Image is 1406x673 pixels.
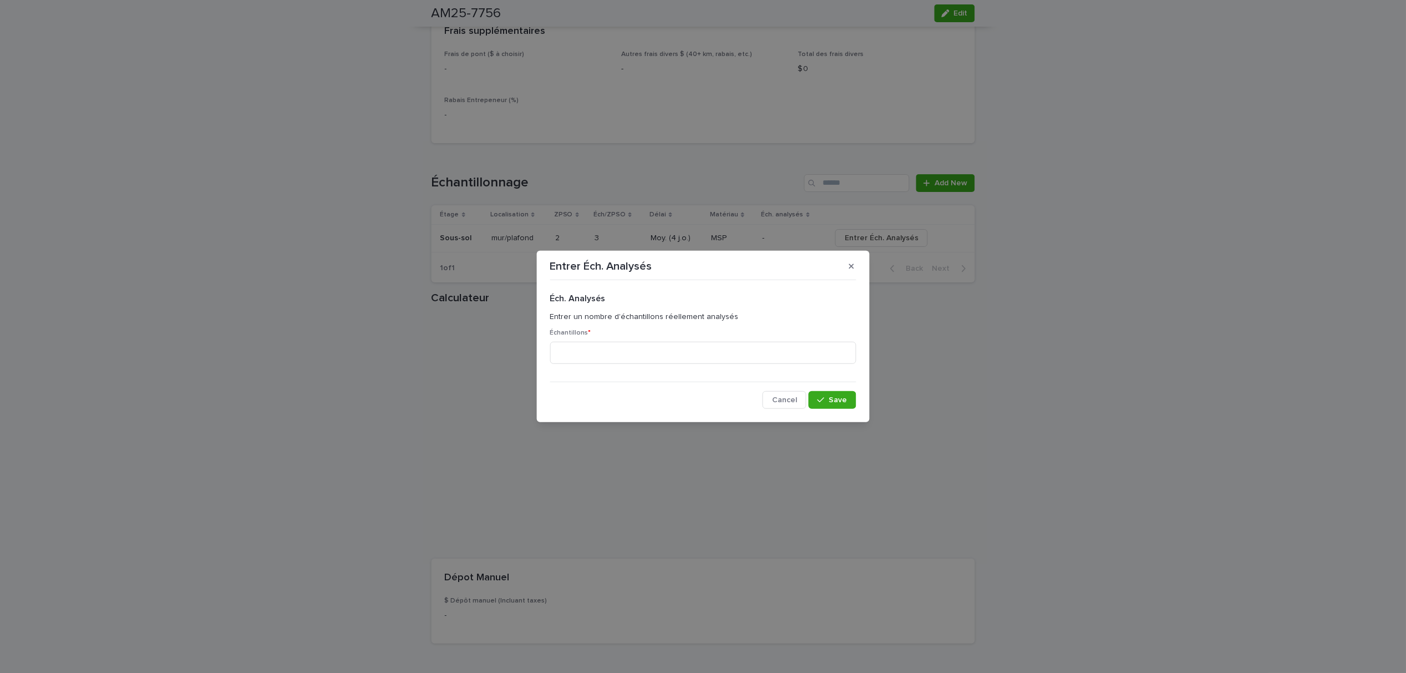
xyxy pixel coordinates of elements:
[550,294,856,304] h2: Éch. Analysés
[550,260,652,273] p: Entrer Éch. Analysés
[829,396,847,404] span: Save
[550,330,591,336] span: Échantillons
[809,391,856,409] button: Save
[550,312,856,322] p: Entrer un nombre d'échantillons réellement analysés
[772,396,797,404] span: Cancel
[763,391,806,409] button: Cancel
